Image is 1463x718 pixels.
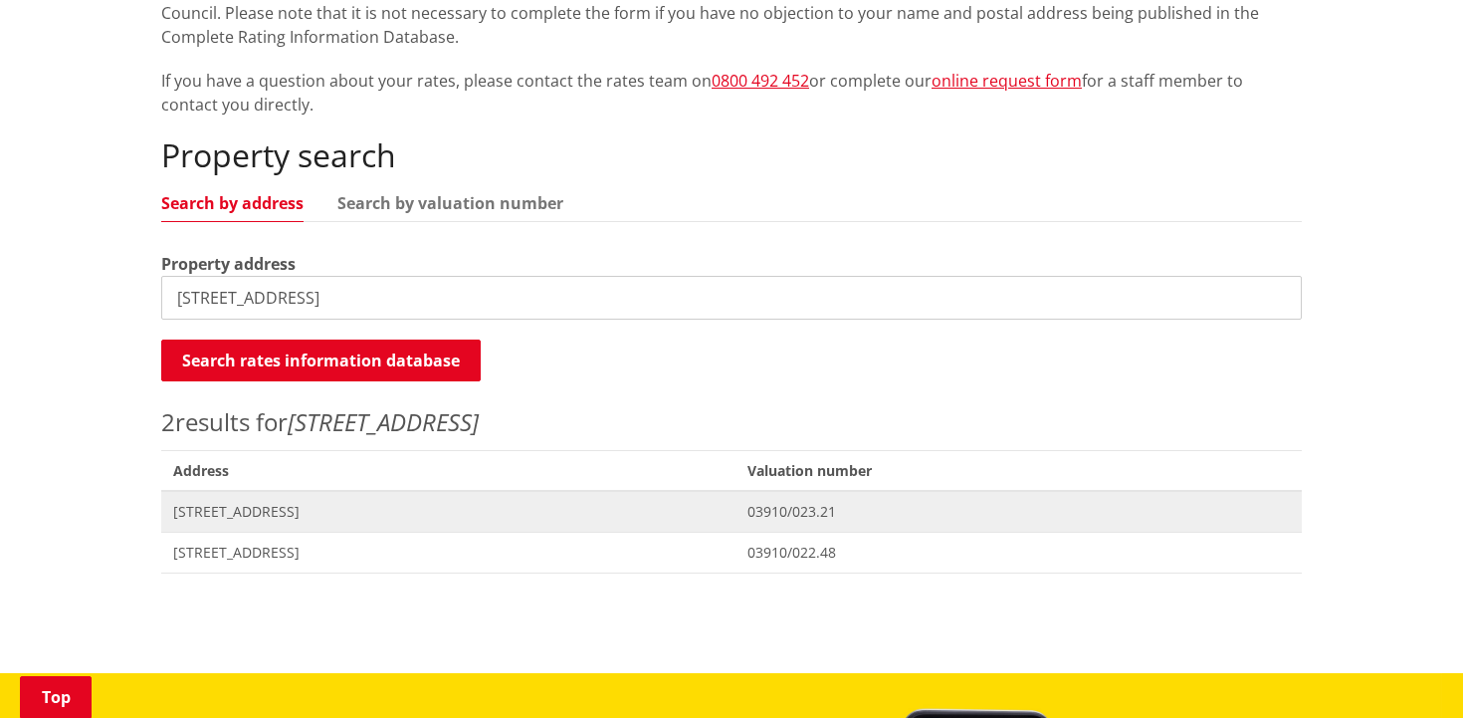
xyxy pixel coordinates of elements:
span: Valuation number [735,450,1302,491]
a: 0800 492 452 [712,70,809,92]
a: Search by valuation number [337,195,563,211]
h2: Property search [161,136,1302,174]
span: 2 [161,405,175,438]
span: Address [161,450,735,491]
label: Property address [161,252,296,276]
span: [STREET_ADDRESS] [173,543,724,563]
a: [STREET_ADDRESS] 03910/022.48 [161,532,1302,573]
em: [STREET_ADDRESS] [288,405,479,438]
span: 03910/022.48 [747,543,1290,563]
span: [STREET_ADDRESS] [173,502,724,522]
span: 03910/023.21 [747,502,1290,522]
a: online request form [932,70,1082,92]
button: Search rates information database [161,340,481,381]
iframe: Messenger Launcher [1371,634,1443,706]
p: results for [161,404,1302,440]
a: Search by address [161,195,304,211]
a: [STREET_ADDRESS] 03910/023.21 [161,491,1302,532]
input: e.g. Duke Street NGARUAWAHIA [161,276,1302,320]
a: Top [20,676,92,718]
p: If you have a question about your rates, please contact the rates team on or complete our for a s... [161,69,1302,117]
